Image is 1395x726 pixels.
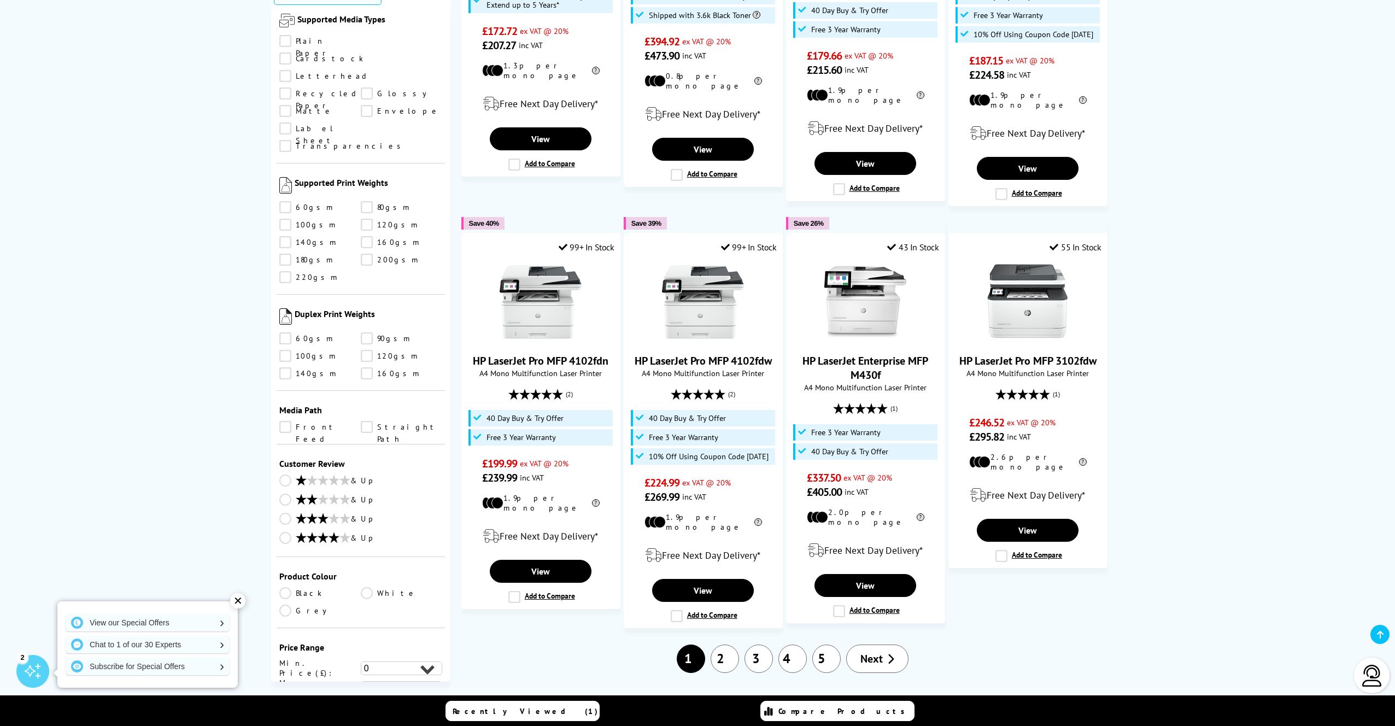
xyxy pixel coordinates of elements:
[649,11,760,20] span: Shipped with 3.6k Black Toner
[778,706,911,716] span: Compare Products
[887,242,939,253] div: 43 In Stock
[845,50,893,61] span: ex VAT @ 20%
[728,384,735,405] span: (2)
[279,105,361,117] a: Matte
[361,332,442,344] a: 90gsm
[361,350,442,362] a: 120gsm
[652,579,754,602] a: View
[487,414,564,423] span: 40 Day Buy & Try Offer
[508,591,575,603] label: Add to Compare
[644,49,680,63] span: £473.90
[279,52,364,65] a: Cardstock
[230,593,245,608] div: ✕
[644,34,680,49] span: £394.92
[1053,384,1060,405] span: (1)
[361,587,442,599] a: White
[361,421,442,433] a: Straight Path
[279,122,361,134] a: Label Sheet
[630,368,777,378] span: A4 Mono Multifunction Laser Printer
[802,354,928,382] a: HP LaserJet Enterprise MFP M430f
[1007,417,1056,428] span: ex VAT @ 20%
[279,219,361,231] a: 100gsm
[520,472,544,483] span: inc VAT
[995,188,1062,200] label: Add to Compare
[745,645,773,673] a: 3
[279,532,442,546] a: & Up
[890,398,898,419] span: (1)
[279,678,361,698] span: Max. Price(£):
[1050,242,1101,253] div: 55 In Stock
[846,645,908,673] a: Next
[814,574,916,597] a: View
[671,169,737,181] label: Add to Compare
[508,159,575,171] label: Add to Compare
[649,452,769,461] span: 10% Off Using Coupon Code [DATE]
[860,652,883,666] span: Next
[807,507,924,527] li: 2.0p per mono page
[662,334,744,345] a: HP LaserJet Pro MFP 4102fdw
[969,54,1004,68] span: £187.15
[969,430,1005,444] span: £295.82
[833,605,900,617] label: Add to Compare
[644,512,762,532] li: 1.9p per mono page
[490,127,591,150] a: View
[811,25,881,34] span: Free 3 Year Warranty
[792,382,939,393] span: A4 Mono Multifunction Laser Printer
[845,487,869,497] span: inc VAT
[635,354,772,368] a: HP LaserJet Pro MFP 4102fdw
[519,40,543,50] span: inc VAT
[811,6,888,15] span: 40 Day Buy & Try Offer
[453,706,598,716] span: Recently Viewed (1)
[807,49,842,63] span: £179.66
[279,70,370,82] a: Letterhead
[566,384,573,405] span: (2)
[845,65,869,75] span: inc VAT
[977,157,1079,180] a: View
[279,494,442,507] a: & Up
[520,458,568,469] span: ex VAT @ 20%
[969,452,1087,472] li: 2.6p per mono page
[279,513,442,526] a: & Up
[500,334,582,345] a: HP LaserJet Pro MFP 4102fdn
[279,14,295,27] img: Supported Media Types
[682,477,731,488] span: ex VAT @ 20%
[1006,55,1054,66] span: ex VAT @ 20%
[279,350,361,362] a: 100gsm
[682,50,706,61] span: inc VAT
[279,458,442,469] span: Customer Review
[361,367,442,379] a: 160gsm
[295,308,442,327] span: Duplex Print Weights
[786,217,829,230] button: Save 26%
[361,661,442,675] select: Min. Price
[807,85,924,105] li: 1.9p per mono page
[824,334,906,345] a: HP LaserJet Enterprise MFP M430f
[473,354,608,368] a: HP LaserJet Pro MFP 4102fdn
[297,14,442,30] span: Supported Media Types
[624,217,667,230] button: Save 39%
[1007,69,1031,80] span: inc VAT
[807,471,841,485] span: £337.50
[954,368,1101,378] span: A4 Mono Multifunction Laser Printer
[814,152,916,175] a: View
[987,334,1069,345] a: HP LaserJet Pro MFP 3102fdw
[361,201,442,213] a: 80gsm
[649,433,718,442] span: Free 3 Year Warranty
[969,415,1005,430] span: £246.52
[361,87,442,99] a: Glossy
[482,61,600,80] li: 1.3p per mono page
[682,36,731,46] span: ex VAT @ 20%
[630,99,777,130] div: modal_delivery
[279,571,442,582] span: Product Colour
[995,550,1062,562] label: Add to Compare
[446,701,600,721] a: Recently Viewed (1)
[954,118,1101,149] div: modal_delivery
[16,651,28,663] div: 2
[807,63,842,77] span: £215.60
[66,658,230,675] a: Subscribe for Special Offers
[812,645,841,673] a: 5
[652,138,754,161] a: View
[721,242,777,253] div: 99+ In Stock
[361,219,442,231] a: 120gsm
[482,38,517,52] span: £207.27
[811,447,888,456] span: 40 Day Buy & Try Offer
